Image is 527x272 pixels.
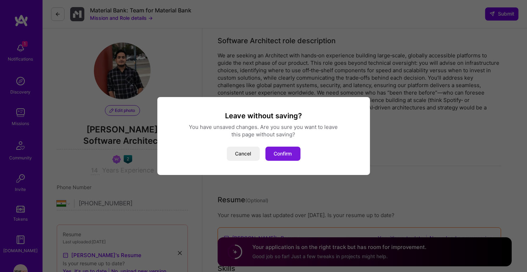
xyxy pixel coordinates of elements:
[265,147,301,161] button: Confirm
[166,131,361,138] div: this page without saving?
[157,97,370,175] div: modal
[166,123,361,131] div: You have unsaved changes. Are you sure you want to leave
[166,111,361,120] h3: Leave without saving?
[227,147,260,161] button: Cancel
